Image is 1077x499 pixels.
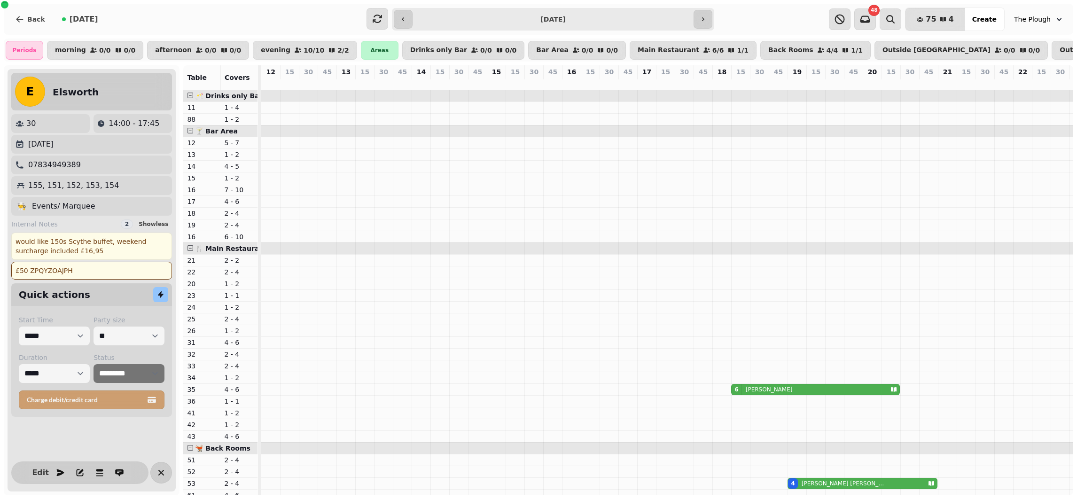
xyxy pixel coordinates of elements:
span: 🍸 Bar Area [195,127,237,135]
p: 0 [643,78,650,88]
p: afternoon [155,47,192,54]
button: morning0/00/0 [47,41,143,60]
p: 2 - 4 [224,209,254,218]
p: 0 / 0 [124,47,136,54]
p: 0 [586,78,594,88]
p: 0 [1019,78,1026,88]
p: 30 [530,67,538,77]
p: 0 / 0 [1029,47,1040,54]
p: 15 [436,67,445,77]
p: 0 [286,78,293,88]
span: Edit [35,469,46,476]
p: 0 [944,78,951,88]
p: 0 [492,78,500,88]
p: 0 / 0 [606,47,618,54]
p: 0 [530,78,538,88]
p: 45 [548,67,557,77]
button: Showless [135,219,172,229]
p: 2 - 4 [224,361,254,371]
p: 6 / 6 [712,47,724,54]
p: Bar Area [536,47,569,54]
p: 0 / 0 [505,47,517,54]
p: 36 [187,397,217,406]
p: 14 [187,162,217,171]
p: 0 [267,78,274,88]
p: 0 [474,78,481,88]
button: Back [8,8,53,31]
p: 45 [849,67,858,77]
p: 0 [868,78,876,88]
p: 0 [962,78,970,88]
p: 0 [699,78,707,88]
p: 1 - 1 [224,291,254,300]
div: 2 [121,219,133,229]
p: 6 [737,78,744,88]
p: 45 [999,67,1008,77]
p: 15 [736,67,745,77]
p: 17 [187,197,217,206]
p: 0 [436,78,444,88]
button: Drinks only Bar0/00/0 [402,41,524,60]
p: 2 - 4 [224,267,254,277]
p: 0 [417,78,425,88]
p: 26 [187,326,217,335]
p: 22 [187,267,217,277]
p: 30 [605,67,614,77]
p: 30 [379,67,388,77]
span: 75 [926,16,936,23]
p: Events/ Marquee [32,201,95,212]
p: 1 - 2 [224,373,254,382]
p: morning [55,47,86,54]
p: 0 / 0 [205,47,217,54]
p: 53 [187,479,217,488]
p: 12 [266,67,275,77]
span: 🍴 Main Restaurant [195,245,267,252]
p: 33 [187,361,217,371]
p: 22 [1018,67,1027,77]
span: E [26,86,34,97]
span: 4 [949,16,954,23]
p: 0 / 0 [99,47,111,54]
p: 0 [568,78,575,88]
p: 0 [511,78,519,88]
p: 0 [398,78,406,88]
button: Main Restaurant6/61/1 [630,41,757,60]
label: Duration [19,353,90,362]
p: Outside [GEOGRAPHIC_DATA] [882,47,991,54]
p: 4 - 6 [224,338,254,347]
p: 52 [187,467,217,476]
p: 0 [850,78,857,88]
p: 0 [304,78,312,88]
button: Bar Area0/00/0 [528,41,626,60]
label: Party size [94,315,164,325]
span: Back [27,16,45,23]
p: 15 [511,67,520,77]
p: 30 [755,67,764,77]
p: 42 [187,420,217,429]
div: would like 150s Scythe buffet, weekend surcharge included £16,95 [11,233,172,260]
p: 14 [417,67,426,77]
p: 30 [454,67,463,77]
button: afternoon0/00/0 [147,41,249,60]
p: 0 [925,78,932,88]
p: 4 - 5 [224,162,254,171]
p: 2 - 4 [224,220,254,230]
p: 16 [187,185,217,195]
p: 15 [661,67,670,77]
p: 45 [774,67,783,77]
p: 15 [887,67,896,77]
p: 0 [549,78,556,88]
p: 43 [187,432,217,441]
span: Covers [225,74,250,81]
p: 1 - 2 [224,408,254,418]
p: 30 [830,67,839,77]
p: 0 [323,78,331,88]
p: 4 - 6 [224,432,254,441]
p: 21 [943,67,952,77]
p: 1 - 2 [224,420,254,429]
p: 0 [718,78,726,88]
p: 15 [285,67,294,77]
p: 19 [793,67,802,77]
p: 15 [492,67,501,77]
p: 5 - 7 [224,138,254,148]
